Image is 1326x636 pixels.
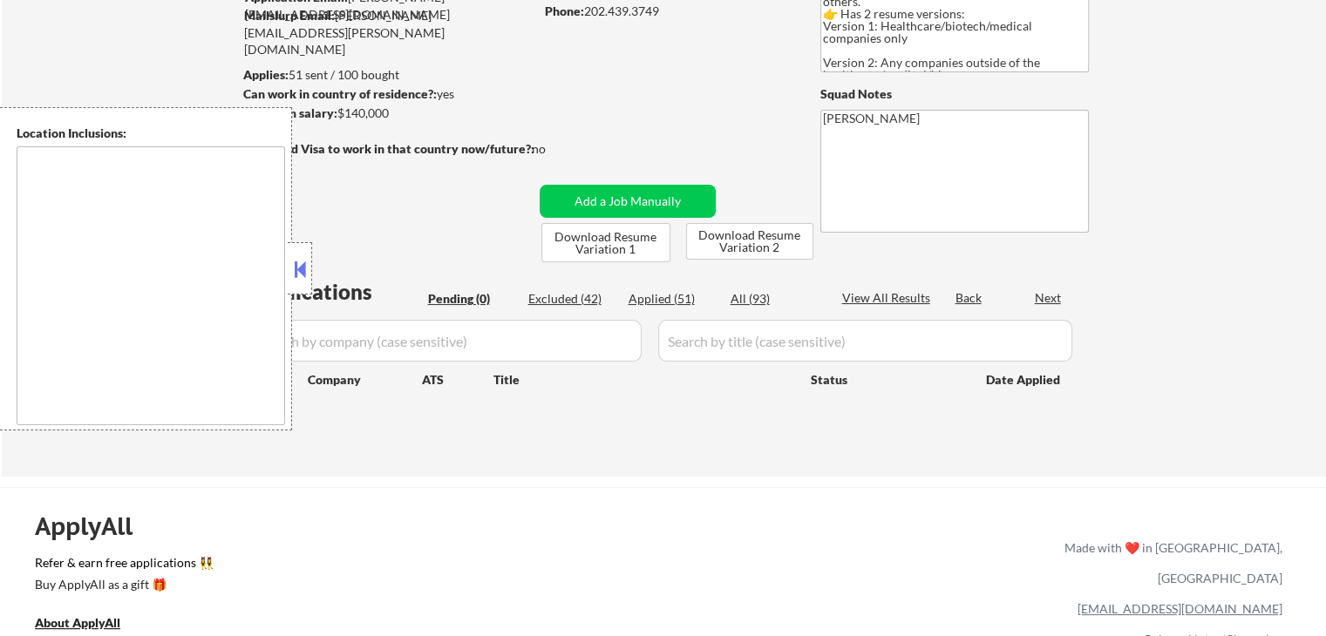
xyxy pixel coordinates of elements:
[243,105,534,122] div: $140,000
[35,613,145,635] a: About ApplyAll
[658,320,1072,362] input: Search by title (case sensitive)
[1078,601,1282,616] a: [EMAIL_ADDRESS][DOMAIN_NAME]
[820,85,1089,103] div: Squad Notes
[35,575,209,597] a: Buy ApplyAll as a gift 🎁
[35,578,209,591] div: Buy ApplyAll as a gift 🎁
[243,66,534,84] div: 51 sent / 100 bought
[243,67,289,82] strong: Applies:
[308,371,422,389] div: Company
[842,289,935,307] div: View All Results
[1035,289,1063,307] div: Next
[1057,532,1282,593] div: Made with ❤️ in [GEOGRAPHIC_DATA], [GEOGRAPHIC_DATA]
[545,3,792,20] div: 202.439.3749
[244,8,335,23] strong: Mailslurp Email:
[532,140,581,158] div: no
[422,371,493,389] div: ATS
[244,7,534,58] div: [PERSON_NAME][EMAIL_ADDRESS][PERSON_NAME][DOMAIN_NAME]
[731,290,818,308] div: All (93)
[545,3,584,18] strong: Phone:
[35,557,700,575] a: Refer & earn free applications 👯‍♀️
[629,290,716,308] div: Applied (51)
[249,320,642,362] input: Search by company (case sensitive)
[955,289,983,307] div: Back
[243,86,437,101] strong: Can work in country of residence?:
[35,615,120,630] u: About ApplyAll
[541,223,670,262] button: Download Resume Variation 1
[243,105,337,120] strong: Minimum salary:
[986,371,1063,389] div: Date Applied
[244,141,534,156] strong: Will need Visa to work in that country now/future?:
[35,511,153,541] div: ApplyAll
[528,290,615,308] div: Excluded (42)
[811,363,961,395] div: Status
[249,281,422,302] div: Applications
[540,185,716,218] button: Add a Job Manually
[17,125,285,142] div: Location Inclusions:
[493,371,794,389] div: Title
[686,223,813,260] button: Download Resume Variation 2
[243,85,528,103] div: yes
[428,290,515,308] div: Pending (0)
